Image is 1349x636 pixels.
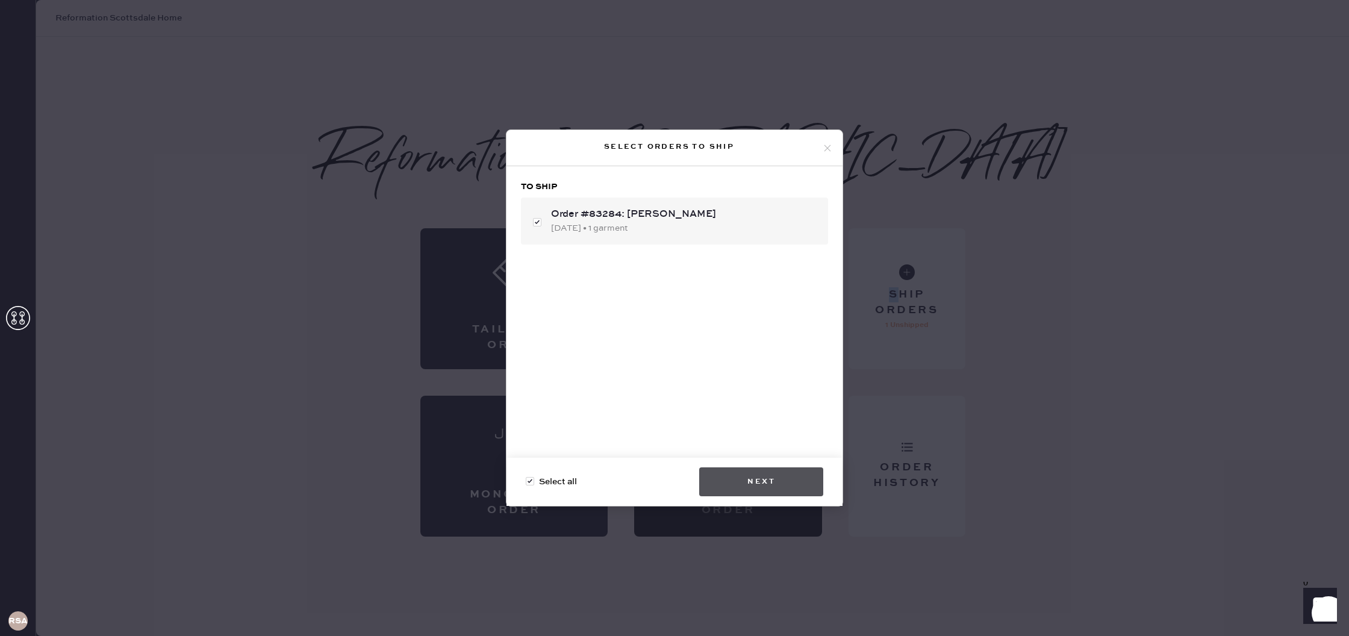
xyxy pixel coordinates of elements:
h3: RSA [8,617,28,625]
div: Select orders to ship [516,140,822,154]
button: Next [699,467,823,496]
iframe: Front Chat [1292,582,1344,634]
span: Select all [539,475,577,488]
div: [DATE] • 1 garment [551,222,818,235]
h3: To ship [521,181,828,193]
div: Order #83284: [PERSON_NAME] [551,207,818,222]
